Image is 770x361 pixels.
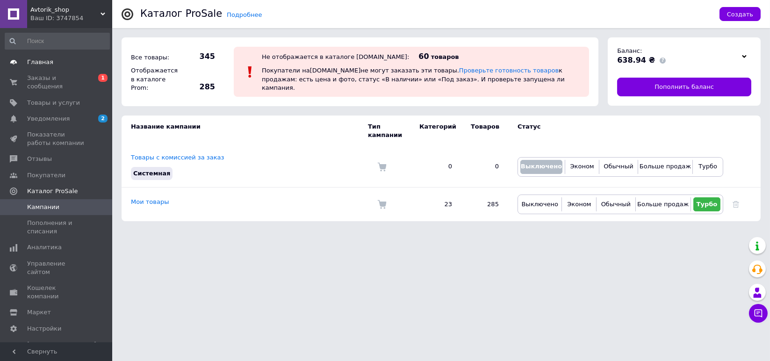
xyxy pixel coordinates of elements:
[377,162,387,172] img: Комиссия за заказ
[30,14,112,22] div: Ваш ID: 3747854
[520,160,562,174] button: Выключено
[637,201,689,208] span: Больше продаж
[27,260,86,276] span: Управление сайтом
[461,187,508,221] td: 285
[602,160,635,174] button: Обычный
[640,160,690,174] button: Больше продаж
[638,197,689,211] button: Больше продаж
[461,116,508,146] td: Товаров
[131,154,224,161] a: Товары с комиссией за заказ
[27,203,59,211] span: Кампании
[599,197,633,211] button: Обычный
[522,201,558,208] span: Выключено
[122,116,368,146] td: Название кампании
[243,65,257,79] img: :exclamation:
[27,130,86,147] span: Показатели работы компании
[568,160,597,174] button: Эконом
[727,11,753,18] span: Создать
[693,197,720,211] button: Турбо
[521,163,562,170] span: Выключено
[182,51,215,62] span: 345
[30,6,101,14] span: Avtorik_shop
[27,243,62,252] span: Аналитика
[410,187,461,221] td: 23
[129,64,180,94] div: Отображается в каталоге Prom:
[27,284,86,301] span: Кошелек компании
[567,201,591,208] span: Эконом
[461,146,508,187] td: 0
[133,170,170,177] span: Системная
[617,56,655,65] span: 638.94 ₴
[27,115,70,123] span: Уведомления
[655,83,714,91] span: Пополнить баланс
[27,58,53,66] span: Главная
[431,53,459,60] span: товаров
[698,163,717,170] span: Турбо
[564,197,594,211] button: Эконом
[733,201,739,208] a: Удалить
[617,78,751,96] a: Пополнить баланс
[459,67,559,74] a: Проверьте готовность товаров
[617,47,642,54] span: Баланс:
[570,163,594,170] span: Эконом
[377,200,387,209] img: Комиссия за заказ
[27,155,52,163] span: Отзывы
[227,11,262,18] a: Подробнее
[27,219,86,236] span: Пополнения и списания
[27,99,80,107] span: Товары и услуги
[182,82,215,92] span: 285
[749,304,768,323] button: Чат с покупателем
[262,67,565,91] span: Покупатели на [DOMAIN_NAME] не могут заказать эти товары. к продажам: есть цена и фото, статус «В...
[5,33,110,50] input: Поиск
[129,51,180,64] div: Все товары:
[27,308,51,317] span: Маркет
[601,201,631,208] span: Обычный
[640,163,691,170] span: Больше продаж
[604,163,633,170] span: Обычный
[140,9,222,19] div: Каталог ProSale
[697,201,718,208] span: Турбо
[410,116,461,146] td: Категорий
[131,198,169,205] a: Мои товары
[720,7,761,21] button: Создать
[508,116,723,146] td: Статус
[410,146,461,187] td: 0
[27,171,65,180] span: Покупатели
[98,115,108,123] span: 2
[368,116,410,146] td: Тип кампании
[98,74,108,82] span: 1
[27,187,78,195] span: Каталог ProSale
[418,52,429,61] span: 60
[27,74,86,91] span: Заказы и сообщения
[695,160,720,174] button: Турбо
[520,197,559,211] button: Выключено
[262,53,409,60] div: Не отображается в каталоге [DOMAIN_NAME]:
[27,325,61,333] span: Настройки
